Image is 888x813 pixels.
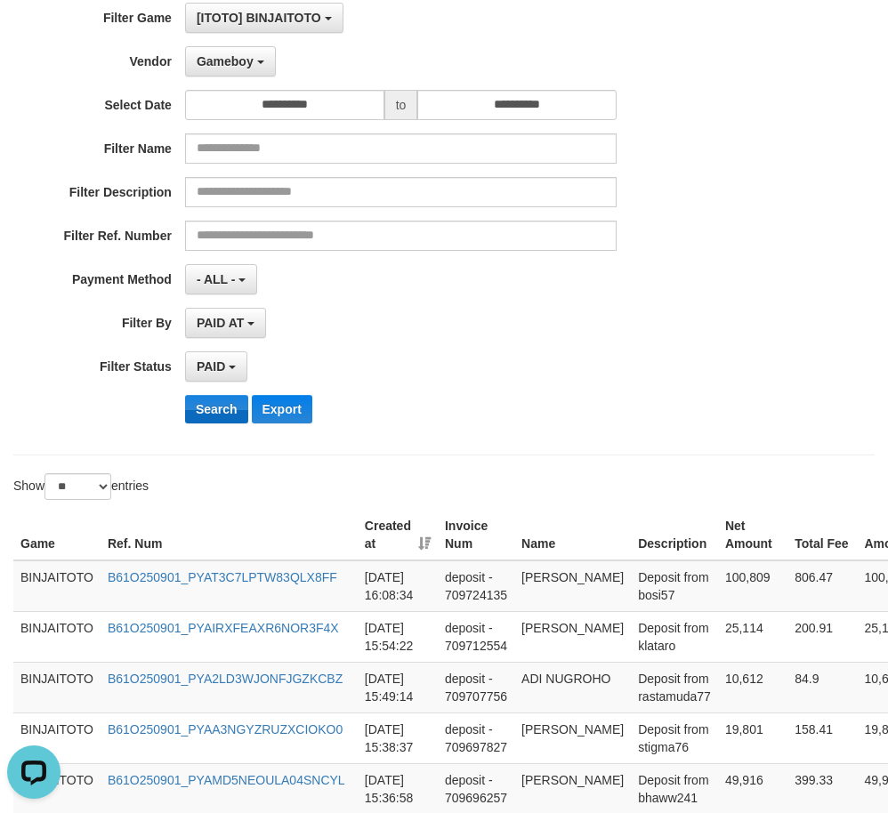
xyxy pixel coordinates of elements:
[438,560,514,612] td: deposit - 709724135
[358,560,438,612] td: [DATE] 16:08:34
[108,773,345,787] a: B61O250901_PYAMD5NEOULA04SNCYL
[197,359,225,374] span: PAID
[13,611,101,662] td: BINJAITOTO
[787,510,857,560] th: Total Fee
[197,316,244,330] span: PAID AT
[185,46,276,76] button: Gameboy
[787,560,857,612] td: 806.47
[438,662,514,712] td: deposit - 709707756
[718,712,787,763] td: 19,801
[185,351,247,382] button: PAID
[185,395,248,423] button: Search
[514,662,631,712] td: ADI NUGROHO
[197,54,254,68] span: Gameboy
[384,90,418,120] span: to
[631,712,718,763] td: Deposit from stigma76
[13,662,101,712] td: BINJAITOTO
[438,611,514,662] td: deposit - 709712554
[438,712,514,763] td: deposit - 709697827
[13,560,101,612] td: BINJAITOTO
[13,510,101,560] th: Game
[108,672,343,686] a: B61O250901_PYA2LD3WJONFJGZKCBZ
[358,712,438,763] td: [DATE] 15:38:37
[13,712,101,763] td: BINJAITOTO
[358,611,438,662] td: [DATE] 15:54:22
[252,395,312,423] button: Export
[358,662,438,712] td: [DATE] 15:49:14
[718,560,787,612] td: 100,809
[197,272,236,286] span: - ALL -
[185,264,257,294] button: - ALL -
[787,712,857,763] td: 158.41
[718,662,787,712] td: 10,612
[13,473,149,500] label: Show entries
[631,662,718,712] td: Deposit from rastamuda77
[108,570,337,584] a: B61O250901_PYAT3C7LPTW83QLX8FF
[108,722,343,737] a: B61O250901_PYAA3NGYZRUZXCIOKO0
[185,308,266,338] button: PAID AT
[787,662,857,712] td: 84.9
[197,11,321,25] span: [ITOTO] BINJAITOTO
[787,611,857,662] td: 200.91
[185,3,343,33] button: [ITOTO] BINJAITOTO
[358,510,438,560] th: Created at: activate to sort column ascending
[718,510,787,560] th: Net Amount
[44,473,111,500] select: Showentries
[631,510,718,560] th: Description
[631,611,718,662] td: Deposit from klataro
[514,560,631,612] td: [PERSON_NAME]
[7,7,61,60] button: Open LiveChat chat widget
[631,560,718,612] td: Deposit from bosi57
[514,611,631,662] td: [PERSON_NAME]
[514,510,631,560] th: Name
[718,611,787,662] td: 25,114
[101,510,358,560] th: Ref. Num
[108,621,339,635] a: B61O250901_PYAIRXFEAXR6NOR3F4X
[514,712,631,763] td: [PERSON_NAME]
[438,510,514,560] th: Invoice Num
